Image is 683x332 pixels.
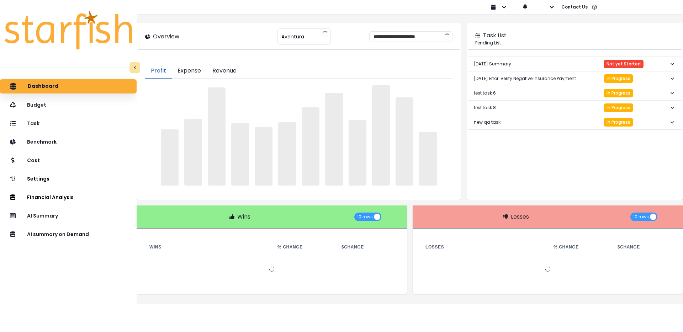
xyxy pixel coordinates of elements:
[27,157,40,164] p: Cost
[419,132,437,186] span: ‌
[27,102,46,108] p: Budget
[607,120,630,125] span: In Progress
[27,139,57,145] p: Benchmark
[278,122,296,186] span: ‌
[153,32,179,41] p: Overview
[420,243,548,251] th: Losses
[607,105,630,110] span: In Progress
[607,76,630,81] span: In Progress
[281,29,304,44] span: Aventura
[357,213,373,221] span: 10 rows
[474,99,496,117] p: test task 8
[27,213,58,219] p: AI Summary
[468,57,682,71] button: [DATE] SummaryNot yet Started
[548,243,612,251] th: % Change
[633,213,649,221] span: 10 rows
[483,31,507,40] p: Task List
[208,87,226,186] span: ‌
[612,243,676,251] th: $ Change
[474,70,576,87] p: [DATE] Error: Verify Negative Insurance Payment
[272,243,336,251] th: % Change
[607,91,630,96] span: In Progress
[349,120,366,186] span: ‌
[184,119,202,186] span: ‌
[468,71,682,86] button: [DATE] Error: Verify Negative Insurance PaymentIn Progress
[144,243,272,251] th: Wins
[511,213,529,221] p: Losses
[468,86,682,100] button: test task 6In Progress
[237,213,250,221] p: Wins
[468,115,682,129] button: new qa taskIn Progress
[161,129,179,186] span: ‌
[607,61,641,66] span: Not yet Started
[207,64,242,79] button: Revenue
[474,84,496,102] p: test task 6
[27,231,89,237] p: AI summary on Demand
[475,40,674,46] p: Pending List
[396,97,413,186] span: ‌
[372,85,390,186] span: ‌
[474,113,501,131] p: new qa task
[474,55,511,73] p: [DATE] Summary
[302,107,319,186] span: ‌
[145,64,172,79] button: Profit
[27,121,39,127] p: Task
[325,93,343,186] span: ‌
[255,127,272,186] span: ‌
[28,83,58,90] p: Dashboard
[231,123,249,186] span: ‌
[336,243,400,251] th: $ Change
[468,101,682,115] button: test task 8In Progress
[172,64,207,79] button: Expense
